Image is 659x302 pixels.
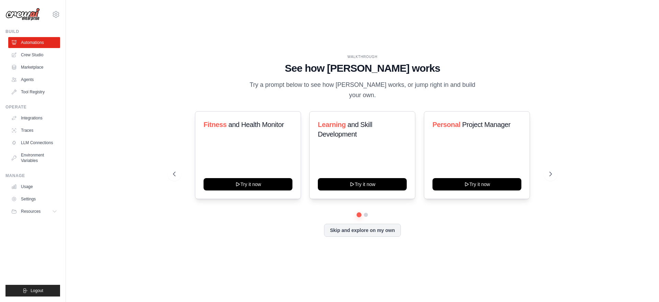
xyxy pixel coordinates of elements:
span: Personal [432,121,460,128]
span: Fitness [204,121,227,128]
span: and Health Monitor [228,121,284,128]
div: Operate [5,104,60,110]
button: Try it now [204,178,292,190]
span: and Skill Development [318,121,372,138]
img: Logo [5,8,40,21]
span: Project Manager [462,121,510,128]
div: WALKTHROUGH [173,54,552,59]
a: Crew Studio [8,49,60,60]
a: Marketplace [8,62,60,73]
a: Tool Registry [8,86,60,97]
h1: See how [PERSON_NAME] works [173,62,552,74]
span: Logout [31,288,43,293]
a: Agents [8,74,60,85]
p: Try a prompt below to see how [PERSON_NAME] works, or jump right in and build your own. [247,80,478,100]
iframe: Chat Widget [625,269,659,302]
a: Environment Variables [8,150,60,166]
button: Try it now [432,178,521,190]
a: Settings [8,194,60,205]
button: Logout [5,285,60,297]
button: Try it now [318,178,407,190]
a: Automations [8,37,60,48]
span: Resources [21,209,41,214]
a: LLM Connections [8,137,60,148]
div: Build [5,29,60,34]
div: Manage [5,173,60,178]
button: Resources [8,206,60,217]
button: Skip and explore on my own [324,224,401,237]
a: Integrations [8,113,60,124]
span: Learning [318,121,346,128]
a: Traces [8,125,60,136]
a: Usage [8,181,60,192]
